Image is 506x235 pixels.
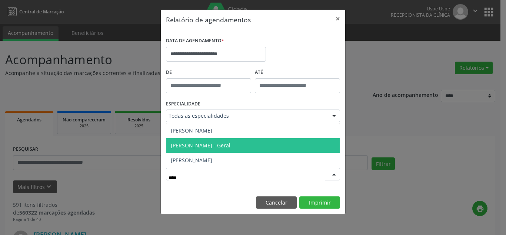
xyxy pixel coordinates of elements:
[171,127,212,134] span: [PERSON_NAME]
[256,196,297,209] button: Cancelar
[166,35,224,47] label: DATA DE AGENDAMENTO
[166,98,200,110] label: ESPECIALIDADE
[166,67,251,78] label: De
[166,15,251,25] h5: Relatório de agendamentos
[330,10,345,28] button: Close
[171,157,212,164] span: [PERSON_NAME]
[169,112,325,120] span: Todas as especialidades
[171,142,230,149] span: [PERSON_NAME] - Geral
[299,196,340,209] button: Imprimir
[255,67,340,78] label: ATÉ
